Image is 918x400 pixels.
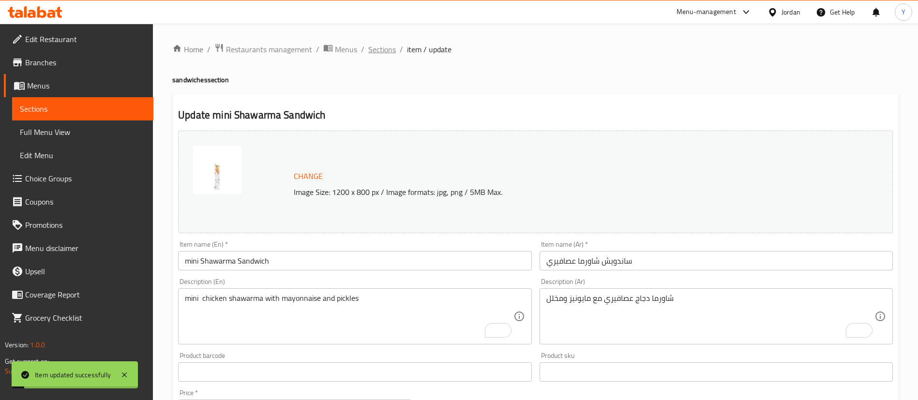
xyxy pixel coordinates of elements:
[25,266,146,277] span: Upsell
[4,283,153,306] a: Coverage Report
[400,44,403,55] li: /
[172,44,203,55] a: Home
[4,237,153,260] a: Menu disclaimer
[25,57,146,68] span: Branches
[316,44,319,55] li: /
[4,190,153,213] a: Coupons
[172,75,899,85] h4: sandwiches section
[25,173,146,184] span: Choice Groups
[294,169,323,183] span: Change
[178,362,531,382] input: Please enter product barcode
[902,7,905,17] span: Y
[207,44,211,55] li: /
[25,242,146,254] span: Menu disclaimer
[290,186,803,198] p: Image Size: 1200 x 800 px / Image formats: jpg, png / 5MB Max.
[335,44,357,55] span: Menus
[25,219,146,231] span: Promotions
[290,166,327,186] button: Change
[4,260,153,283] a: Upsell
[193,146,241,194] img: %D8%B3%D8%A7%D9%86%D8%AF%D9%88%D9%8A%D8%B4_%D8%B4%D8%A7%D9%88%D8%B1%D9%85%D8%A7_%D8%B9%D8%A7%D8%A...
[27,80,146,91] span: Menus
[677,6,736,18] div: Menu-management
[20,149,146,161] span: Edit Menu
[546,294,874,340] textarea: To enrich screen reader interactions, please activate Accessibility in Grammarly extension settings
[368,44,396,55] a: Sections
[4,51,153,74] a: Branches
[178,108,893,122] h2: Update mini Shawarma Sandwich
[540,251,893,270] input: Enter name Ar
[782,7,800,17] div: Jordan
[4,167,153,190] a: Choice Groups
[30,339,45,351] span: 1.0.0
[5,339,29,351] span: Version:
[185,294,513,340] textarea: To enrich screen reader interactions, please activate Accessibility in Grammarly extension settings
[226,44,312,55] span: Restaurants management
[12,144,153,167] a: Edit Menu
[407,44,451,55] span: item / update
[20,126,146,138] span: Full Menu View
[540,362,893,382] input: Please enter product sku
[323,43,357,56] a: Menus
[35,370,111,380] div: Item updated successfully
[5,365,66,377] a: Support.OpsPlatform
[25,289,146,300] span: Coverage Report
[361,44,364,55] li: /
[4,74,153,97] a: Menus
[5,355,49,368] span: Get support on:
[25,196,146,207] span: Coupons
[25,312,146,324] span: Grocery Checklist
[4,28,153,51] a: Edit Restaurant
[20,103,146,115] span: Sections
[172,43,899,56] nav: breadcrumb
[12,120,153,144] a: Full Menu View
[214,43,312,56] a: Restaurants management
[4,306,153,329] a: Grocery Checklist
[4,213,153,237] a: Promotions
[12,97,153,120] a: Sections
[178,251,531,270] input: Enter name En
[25,33,146,45] span: Edit Restaurant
